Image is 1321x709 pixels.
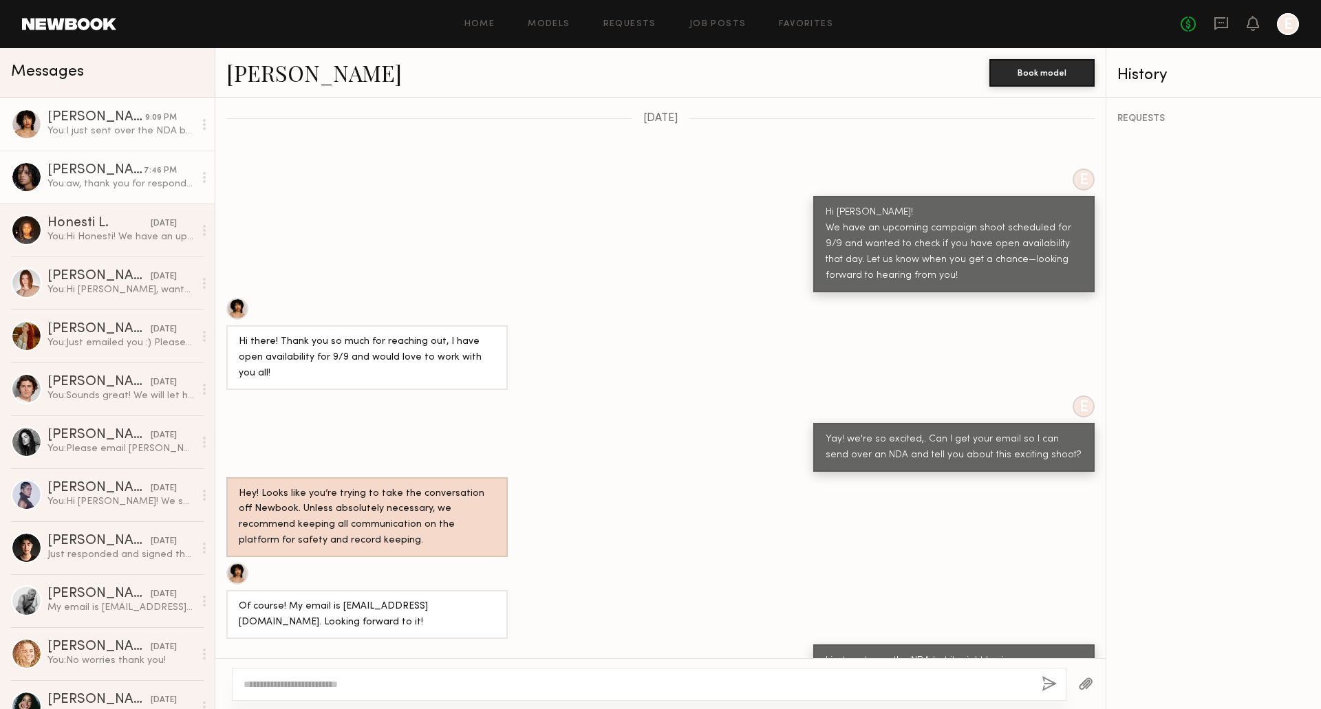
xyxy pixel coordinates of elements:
div: 9:09 PM [145,111,177,124]
div: [DATE] [151,270,177,283]
div: Hey! Looks like you’re trying to take the conversation off Newbook. Unless absolutely necessary, ... [239,486,495,549]
div: [PERSON_NAME] [47,640,151,654]
a: Home [464,20,495,29]
div: You: No worries thank you! [47,654,194,667]
div: [PERSON_NAME] [47,481,151,495]
div: [PERSON_NAME] [47,164,144,177]
div: You: Hi [PERSON_NAME]! We sent you over an email and would like to get ready to book as our shoot... [47,495,194,508]
div: Of course! My email is [EMAIL_ADDRESS][DOMAIN_NAME]. Looking forward to it! [239,599,495,631]
span: Messages [11,64,84,80]
div: [PERSON_NAME] [47,534,151,548]
div: History [1117,67,1310,83]
div: Hi [PERSON_NAME]! We have an upcoming campaign shoot scheduled for 9/9 and wanted to check if you... [826,205,1082,284]
div: [PERSON_NAME] [47,693,151,707]
a: Requests [603,20,656,29]
div: Yay! we're so excited,. Can I get your email so I can send over an NDA and tell you about this ex... [826,432,1082,463]
a: Models [528,20,570,29]
div: 7:46 PM [144,164,177,177]
div: [DATE] [151,482,177,495]
div: REQUESTS [1117,114,1310,124]
div: Hi there! Thank you so much for reaching out, I have open availability for 9/9 and would love to ... [239,334,495,382]
div: You: Just emailed you :) Please check your spam aswell [47,336,194,349]
div: [DATE] [151,323,177,336]
div: [DATE] [151,217,177,230]
div: [PERSON_NAME] [47,270,151,283]
div: [PERSON_NAME] [47,587,151,601]
a: Favorites [779,20,833,29]
span: [DATE] [643,113,678,124]
div: [DATE] [151,641,177,654]
div: [PERSON_NAME] [47,323,151,336]
div: Honesti L. [47,217,151,230]
div: [DATE] [151,535,177,548]
a: Book model [989,66,1095,78]
a: Job Posts [689,20,747,29]
div: My email is [EMAIL_ADDRESS][DOMAIN_NAME] [47,601,194,614]
div: [DATE] [151,376,177,389]
div: You: Hi [PERSON_NAME], wanted to follow up to see if you've been able to check your email and if ... [47,283,194,296]
div: [DATE] [151,429,177,442]
a: [PERSON_NAME] [226,58,402,87]
div: I just sent over the NDA but it might be in your spam or junk mail, please let me know if you did... [826,653,1082,685]
div: You: Hi Honesti! We have an upcoming campaign shoot scheduled for 9/9 and wanted to check if you ... [47,230,194,243]
div: [PERSON_NAME] [47,375,151,389]
div: Just responded and signed the NDA. Looking forward to working with you! [47,548,194,561]
div: [DATE] [151,588,177,601]
a: E [1277,13,1299,35]
div: You: Please email [PERSON_NAME][EMAIL_ADDRESS][DOMAIN_NAME] [47,442,194,455]
div: You: I just sent over the NDA but it might be in your spam or junk mail, please let me know if yo... [47,124,194,138]
div: [DATE] [151,694,177,707]
button: Book model [989,59,1095,87]
div: [PERSON_NAME] [47,428,151,442]
div: You: aw, thank you for responding [47,177,194,190]
div: [PERSON_NAME] [47,111,145,124]
div: You: Sounds great! We will let her know :) [47,389,194,402]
